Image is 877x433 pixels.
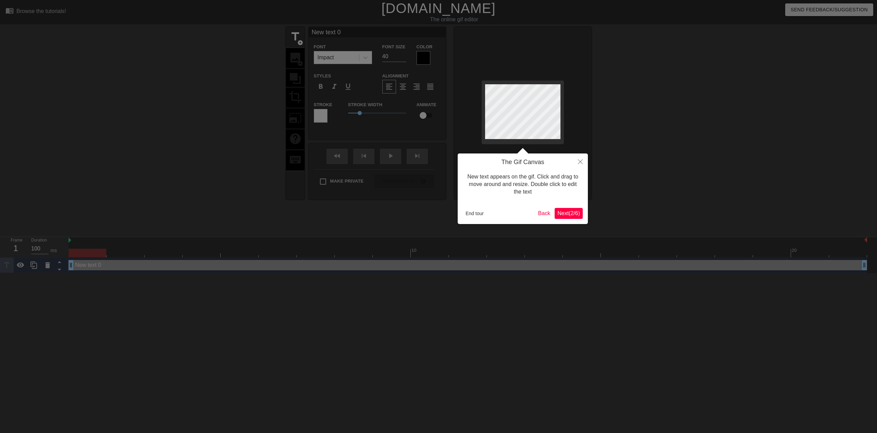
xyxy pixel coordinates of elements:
[535,208,553,219] button: Back
[573,153,588,169] button: Close
[555,208,583,219] button: Next
[557,210,580,216] span: Next ( 2 / 6 )
[463,208,486,219] button: End tour
[463,159,583,166] h4: The Gif Canvas
[463,166,583,203] div: New text appears on the gif. Click and drag to move around and resize. Double click to edit the text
